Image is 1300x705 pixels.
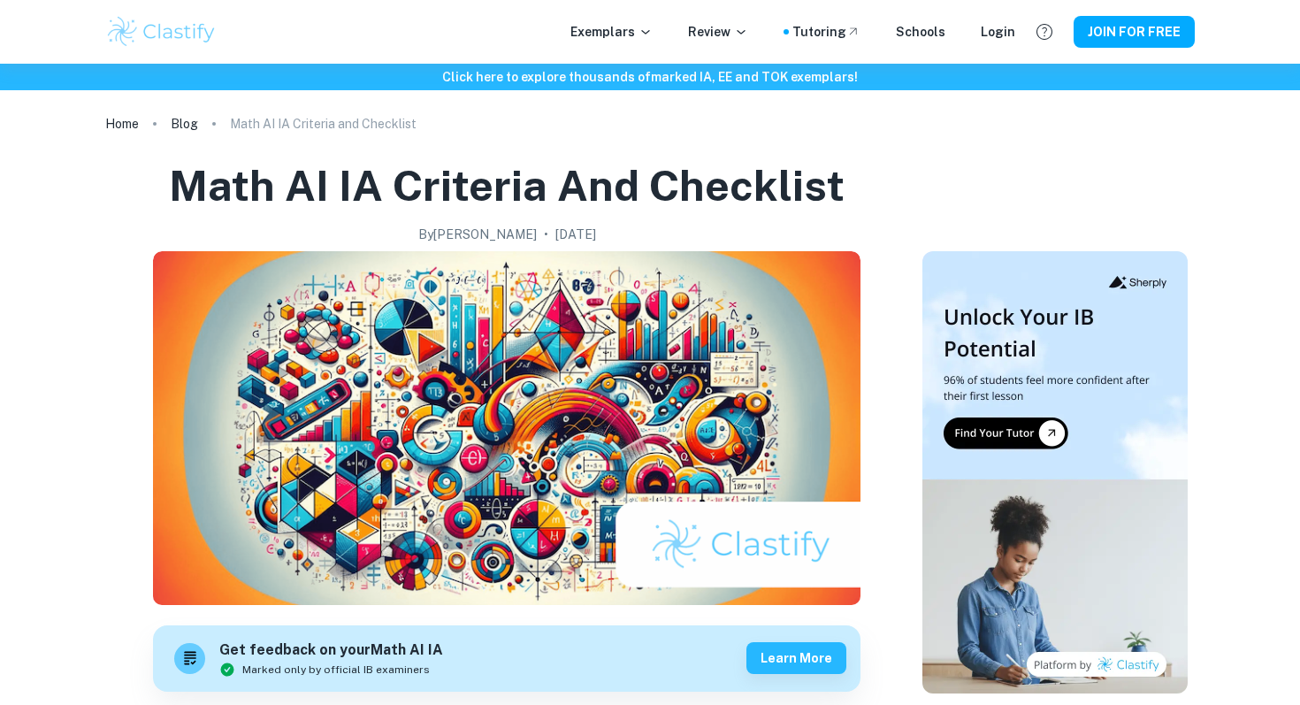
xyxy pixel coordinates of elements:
[1029,17,1059,47] button: Help and Feedback
[688,22,748,42] p: Review
[219,640,443,662] h6: Get feedback on your Math AI IA
[153,251,860,605] img: Math AI IA Criteria and Checklist cover image
[242,662,430,678] span: Marked only by official IB examiners
[896,22,945,42] a: Schools
[171,111,198,136] a: Blog
[922,251,1188,694] img: Thumbnail
[746,642,846,674] button: Learn more
[570,22,653,42] p: Exemplars
[105,14,218,50] img: Clastify logo
[230,114,417,134] p: Math AI IA Criteria and Checklist
[105,111,139,136] a: Home
[792,22,860,42] a: Tutoring
[544,225,548,244] p: •
[981,22,1015,42] a: Login
[153,625,860,692] a: Get feedback on yourMath AI IAMarked only by official IB examinersLearn more
[555,225,596,244] h2: [DATE]
[1074,16,1195,48] button: JOIN FOR FREE
[169,157,845,214] h1: Math AI IA Criteria and Checklist
[4,67,1296,87] h6: Click here to explore thousands of marked IA, EE and TOK exemplars !
[418,225,537,244] h2: By [PERSON_NAME]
